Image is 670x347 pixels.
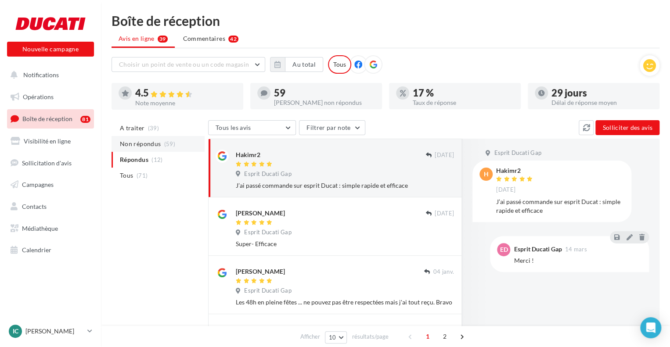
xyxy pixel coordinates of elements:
[435,151,454,159] span: [DATE]
[413,88,514,98] div: 17 %
[551,100,652,106] div: Délai de réponse moyen
[22,159,72,166] span: Sollicitation d'avis
[22,246,51,254] span: Calendrier
[325,331,347,343] button: 10
[244,229,292,236] span: Esprit Ducati Gap
[435,210,454,218] span: [DATE]
[23,71,59,79] span: Notifications
[244,170,292,178] span: Esprit Ducati Gap
[119,61,249,68] span: Choisir un point de vente ou un code magasin
[496,197,624,215] div: J’ai passé commande sur esprit Ducat : simple rapide et efficace
[135,88,236,98] div: 4.5
[22,203,47,210] span: Contacts
[274,88,375,98] div: 59
[135,100,236,106] div: Note moyenne
[565,247,587,252] span: 14 mars
[274,100,375,106] div: [PERSON_NAME] non répondus
[22,115,72,122] span: Boîte de réception
[112,14,659,27] div: Boîte de réception
[285,57,323,72] button: Au total
[5,154,96,172] a: Sollicitation d'avis
[329,334,336,341] span: 10
[164,140,175,147] span: (59)
[514,256,642,265] div: Merci !
[22,181,54,188] span: Campagnes
[484,170,489,179] span: H
[5,88,96,106] a: Opérations
[352,333,388,341] span: résultats/page
[23,93,54,100] span: Opérations
[514,246,562,252] div: Esprit Ducati Gap
[494,149,541,157] span: Esprit Ducati Gap
[496,168,535,174] div: Hakimr2
[120,124,144,132] span: A traiter
[595,120,659,135] button: Solliciter des avis
[24,137,71,145] span: Visibilité en ligne
[551,88,652,98] div: 29 jours
[438,329,452,343] span: 2
[216,124,251,131] span: Tous les avis
[500,245,508,254] span: ED
[413,100,514,106] div: Taux de réponse
[421,329,435,343] span: 1
[5,175,96,194] a: Campagnes
[7,42,94,57] button: Nouvelle campagne
[299,120,365,135] button: Filtrer par note
[112,57,265,72] button: Choisir un point de vente ou un code magasin
[120,171,133,180] span: Tous
[228,36,238,43] div: 42
[148,125,159,132] span: (39)
[208,120,296,135] button: Tous les avis
[433,268,454,276] span: 04 janv.
[22,225,58,232] span: Médiathèque
[5,219,96,238] a: Médiathèque
[25,327,84,336] p: [PERSON_NAME]
[137,172,148,179] span: (71)
[5,241,96,259] a: Calendrier
[244,287,292,295] span: Esprit Ducati Gap
[236,267,285,276] div: [PERSON_NAME]
[236,209,285,218] div: [PERSON_NAME]
[496,186,515,194] span: [DATE]
[5,132,96,150] a: Visibilité en ligne
[7,323,94,340] a: IC [PERSON_NAME]
[120,140,161,148] span: Non répondus
[328,55,351,74] div: Tous
[236,240,454,248] div: Super- Efficace
[270,57,323,72] button: Au total
[13,327,18,336] span: IC
[236,298,454,307] div: Les 48h en pleine fêtes ... ne pouvez pas être respectées mais j'ai tout reçu. Bravo
[5,109,96,128] a: Boîte de réception81
[300,333,320,341] span: Afficher
[236,181,454,190] div: J’ai passé commande sur esprit Ducat : simple rapide et efficace
[236,150,260,159] div: Hakimr2
[183,34,225,43] span: Commentaires
[236,326,285,334] div: [PERSON_NAME]
[80,116,90,123] div: 81
[5,197,96,216] a: Contacts
[640,317,661,338] div: Open Intercom Messenger
[5,66,92,84] button: Notifications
